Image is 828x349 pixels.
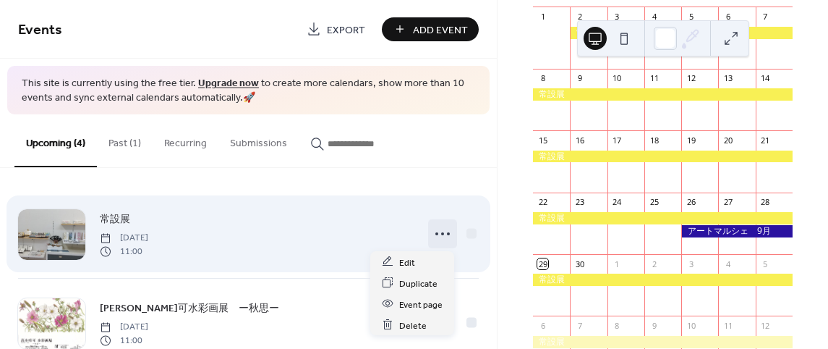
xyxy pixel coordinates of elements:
div: 14 [760,73,771,84]
div: 常設展 [533,274,793,286]
div: 12 [760,320,771,331]
div: 7 [760,12,771,22]
a: 常設展 [100,211,130,227]
div: 常設展 [533,151,793,163]
span: This site is currently using the free tier. to create more calendars, show more than 10 events an... [22,77,475,105]
div: アートマルシェ 9月 [681,225,793,237]
div: 10 [612,73,623,84]
div: 24 [612,197,623,208]
div: 10 [686,320,696,331]
div: 21 [760,135,771,146]
span: [PERSON_NAME]可水彩画展 ー秋思ー [100,301,279,316]
div: 5 [686,12,696,22]
span: 11:00 [100,245,148,258]
div: 3 [686,258,696,269]
div: 9 [574,73,585,84]
div: 15 [537,135,548,146]
div: 26 [686,197,696,208]
div: 2 [649,258,660,269]
span: Export [327,22,365,38]
button: Recurring [153,114,218,166]
div: 7 [574,320,585,331]
a: Export [296,17,376,41]
div: 4 [722,258,733,269]
div: 25 [649,197,660,208]
div: 1 [612,258,623,269]
span: Delete [399,318,427,333]
span: Duplicate [399,276,438,291]
div: 6 [537,320,548,331]
div: 常設展 [533,212,793,224]
div: 18 [649,135,660,146]
div: 19 [686,135,696,146]
div: 12 [686,73,696,84]
div: 29 [537,258,548,269]
div: 常設展 [533,336,793,348]
div: 11 [722,320,733,331]
div: 常設展 [533,88,793,101]
div: 4 [649,12,660,22]
div: 16 [574,135,585,146]
span: [DATE] [100,321,148,334]
span: Event page [399,297,443,312]
div: 30 [574,258,585,269]
div: 3 [612,12,623,22]
div: 5 [760,258,771,269]
span: Events [18,16,62,44]
div: 常設展 [570,27,793,39]
span: Edit [399,255,415,270]
div: 2 [574,12,585,22]
div: 8 [612,320,623,331]
button: Upcoming (4) [14,114,97,167]
div: 13 [722,73,733,84]
div: 11 [649,73,660,84]
button: Add Event [382,17,479,41]
span: [DATE] [100,232,148,245]
div: 22 [537,197,548,208]
button: Past (1) [97,114,153,166]
div: 17 [612,135,623,146]
div: 27 [722,197,733,208]
a: Upgrade now [198,74,259,93]
span: Add Event [413,22,468,38]
div: 28 [760,197,771,208]
div: 6 [722,12,733,22]
div: 1 [537,12,548,22]
div: 8 [537,73,548,84]
div: 20 [722,135,733,146]
span: 常設展 [100,212,130,227]
button: Submissions [218,114,299,166]
a: [PERSON_NAME]可水彩画展 ー秋思ー [100,300,279,316]
div: 23 [574,197,585,208]
div: 9 [649,320,660,331]
span: 11:00 [100,334,148,347]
